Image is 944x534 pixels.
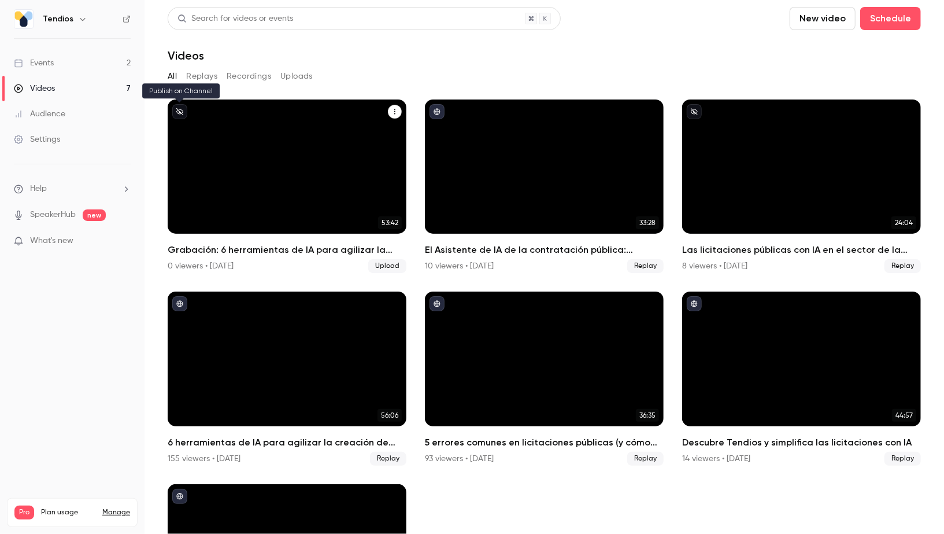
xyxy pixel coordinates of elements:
[682,100,921,273] li: Las licitaciones públicas con IA en el sector de la limpieza
[687,296,702,311] button: published
[168,292,406,465] a: 56:066 herramientas de IA para agilizar la creación de expedientes155 viewers • [DATE]Replay
[430,104,445,119] button: published
[627,452,664,466] span: Replay
[41,508,95,517] span: Plan usage
[425,243,664,257] h2: El Asistente de IA de la contratación pública: consulta, redacta y valida.
[425,453,494,465] div: 93 viewers • [DATE]
[30,209,76,221] a: SpeakerHub
[682,243,921,257] h2: Las licitaciones públicas con IA en el sector de la limpieza
[168,292,406,465] li: 6 herramientas de IA para agilizar la creación de expedientes
[168,100,406,273] a: 53:42Grabación: 6 herramientas de IA para agilizar la creación de expedientes0 viewers • [DATE]Up...
[186,67,217,86] button: Replays
[884,259,921,273] span: Replay
[30,183,47,195] span: Help
[636,409,659,422] span: 36:35
[378,216,402,229] span: 53:42
[172,489,187,504] button: published
[682,436,921,450] h2: Descubre Tendios y simplifica las licitaciones con IA
[682,292,921,465] li: Descubre Tendios y simplifica las licitaciones con IA
[14,108,65,120] div: Audience
[636,216,659,229] span: 33:28
[682,453,750,465] div: 14 viewers • [DATE]
[377,409,402,422] span: 56:06
[168,260,234,272] div: 0 viewers • [DATE]
[892,409,916,422] span: 44:57
[687,104,702,119] button: unpublished
[14,57,54,69] div: Events
[14,134,60,145] div: Settings
[425,436,664,450] h2: 5 errores comunes en licitaciones públicas (y cómo evitarlos)
[172,104,187,119] button: unpublished
[168,453,240,465] div: 155 viewers • [DATE]
[168,436,406,450] h2: 6 herramientas de IA para agilizar la creación de expedientes
[168,243,406,257] h2: Grabación: 6 herramientas de IA para agilizar la creación de expedientes
[227,67,271,86] button: Recordings
[370,452,406,466] span: Replay
[790,7,856,30] button: New video
[860,7,921,30] button: Schedule
[884,452,921,466] span: Replay
[168,100,406,273] li: Grabación: 6 herramientas de IA para agilizar la creación de expedientes
[891,216,916,229] span: 24:04
[172,296,187,311] button: published
[425,292,664,465] li: 5 errores comunes en licitaciones públicas (y cómo evitarlos)
[30,235,73,247] span: What's new
[682,260,747,272] div: 8 viewers • [DATE]
[368,259,406,273] span: Upload
[682,292,921,465] a: 44:57Descubre Tendios y simplifica las licitaciones con IA14 viewers • [DATE]Replay
[627,259,664,273] span: Replay
[83,209,106,221] span: new
[14,183,131,195] li: help-dropdown-opener
[14,10,33,28] img: Tendios
[14,83,55,94] div: Videos
[14,506,34,520] span: Pro
[425,100,664,273] li: El Asistente de IA de la contratación pública: consulta, redacta y valida.
[430,296,445,311] button: published
[425,260,494,272] div: 10 viewers • [DATE]
[102,508,130,517] a: Manage
[177,13,293,25] div: Search for videos or events
[280,67,313,86] button: Uploads
[425,100,664,273] a: 33:28El Asistente de IA de la contratación pública: consulta, redacta y valida.10 viewers • [DATE...
[168,67,177,86] button: All
[425,292,664,465] a: 36:355 errores comunes en licitaciones públicas (y cómo evitarlos)93 viewers • [DATE]Replay
[168,7,921,527] section: Videos
[168,49,204,62] h1: Videos
[682,100,921,273] a: 24:04Las licitaciones públicas con IA en el sector de la limpieza8 viewers • [DATE]Replay
[43,13,73,25] h6: Tendios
